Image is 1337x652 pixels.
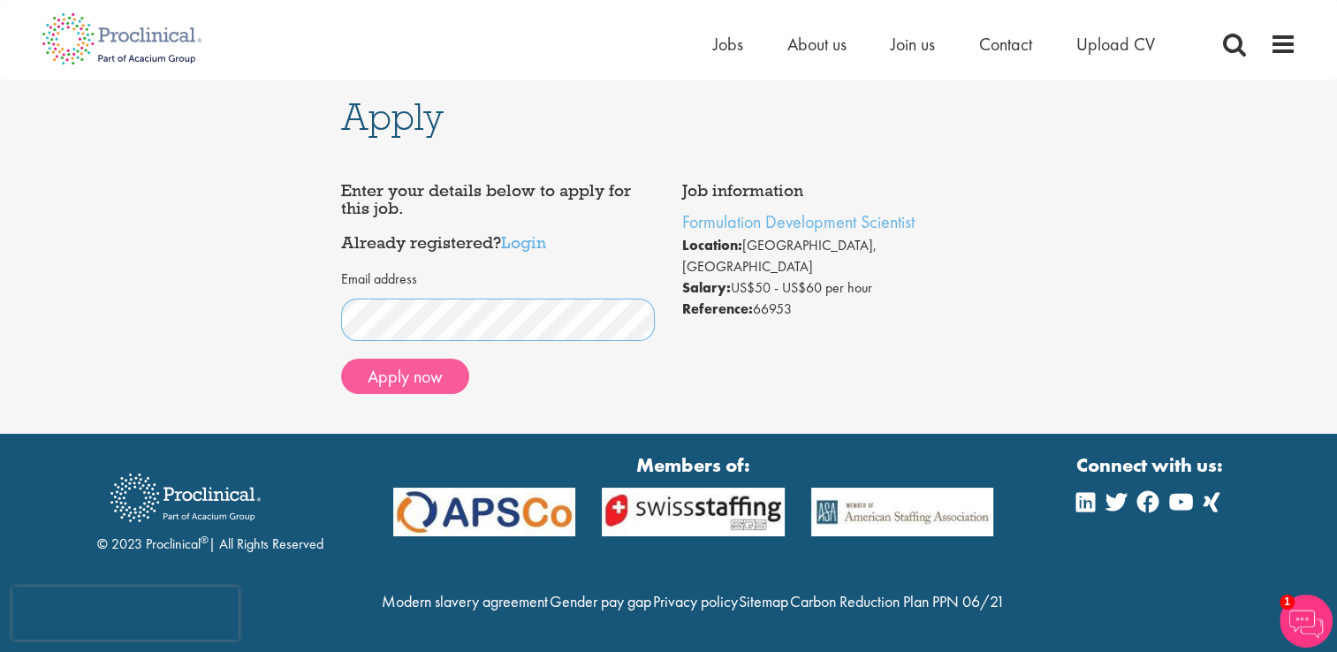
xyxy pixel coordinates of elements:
[341,359,469,394] button: Apply now
[341,93,444,140] span: Apply
[589,488,798,536] img: APSCo
[1076,33,1155,56] a: Upload CV
[97,460,323,555] div: © 2023 Proclinical | All Rights Reserved
[891,33,935,56] a: Join us
[1280,595,1295,610] span: 1
[12,587,239,640] iframe: reCAPTCHA
[550,591,651,611] a: Gender pay gap
[790,591,1005,611] a: Carbon Reduction Plan PPN 06/21
[682,236,742,254] strong: Location:
[787,33,847,56] a: About us
[380,488,589,536] img: APSCo
[682,210,915,233] a: Formulation Development Scientist
[201,533,209,547] sup: ®
[739,591,788,611] a: Sitemap
[341,269,417,290] label: Email address
[1280,595,1333,648] img: Chatbot
[682,278,731,297] strong: Salary:
[1076,451,1227,479] strong: Connect with us:
[393,451,994,479] strong: Members of:
[382,591,548,611] a: Modern slavery agreement
[682,182,997,200] h4: Job information
[501,231,546,253] a: Login
[682,235,997,277] li: [GEOGRAPHIC_DATA], [GEOGRAPHIC_DATA]
[713,33,743,56] a: Jobs
[341,182,656,252] h4: Enter your details below to apply for this job. Already registered?
[682,277,997,299] li: US$50 - US$60 per hour
[682,299,753,318] strong: Reference:
[798,488,1007,536] img: APSCo
[979,33,1032,56] a: Contact
[652,591,737,611] a: Privacy policy
[97,461,274,534] img: Proclinical Recruitment
[682,299,997,320] li: 66953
